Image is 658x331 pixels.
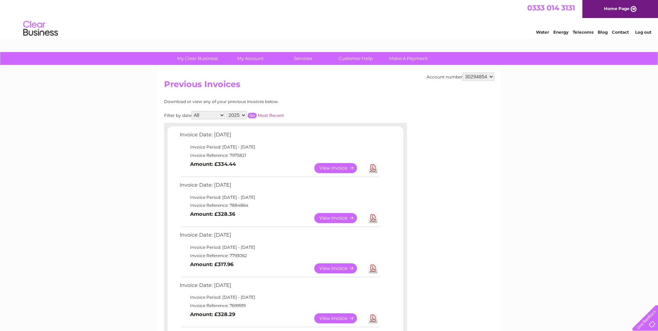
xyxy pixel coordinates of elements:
[190,311,235,317] b: Amount: £328.29
[178,180,381,193] td: Invoice Date: [DATE]
[427,73,494,81] div: Account number
[178,193,381,202] td: Invoice Period: [DATE] - [DATE]
[164,111,346,119] div: Filter by date
[573,29,593,35] a: Telecoms
[190,161,236,167] b: Amount: £334.44
[635,29,651,35] a: Log out
[178,230,381,243] td: Invoice Date: [DATE]
[178,130,381,143] td: Invoice Date: [DATE]
[164,79,494,93] h2: Previous Invoices
[369,313,377,323] a: Download
[314,163,365,173] a: View
[23,18,58,39] img: logo.png
[178,293,381,302] td: Invoice Period: [DATE] - [DATE]
[314,213,365,223] a: View
[164,99,346,104] div: Download or view any of your previous invoices below.
[314,313,365,323] a: View
[178,252,381,260] td: Invoice Reference: 7793062
[178,281,381,294] td: Invoice Date: [DATE]
[274,52,332,65] a: Services
[178,201,381,210] td: Invoice Reference: 7884864
[190,211,235,217] b: Amount: £328.36
[222,52,279,65] a: My Account
[612,29,629,35] a: Contact
[178,243,381,252] td: Invoice Period: [DATE] - [DATE]
[369,163,377,173] a: Download
[190,261,233,268] b: Amount: £317.96
[178,151,381,160] td: Invoice Reference: 7975821
[598,29,608,35] a: Blog
[258,113,284,118] a: Most Recent
[165,4,493,34] div: Clear Business is a trading name of Verastar Limited (registered in [GEOGRAPHIC_DATA] No. 3667643...
[327,52,384,65] a: Customer Help
[553,29,569,35] a: Energy
[314,263,365,273] a: View
[178,143,381,151] td: Invoice Period: [DATE] - [DATE]
[178,302,381,310] td: Invoice Reference: 7699919
[369,263,377,273] a: Download
[380,52,437,65] a: Make A Payment
[169,52,226,65] a: My Clear Business
[527,3,575,12] a: 0333 014 3131
[369,213,377,223] a: Download
[536,29,549,35] a: Water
